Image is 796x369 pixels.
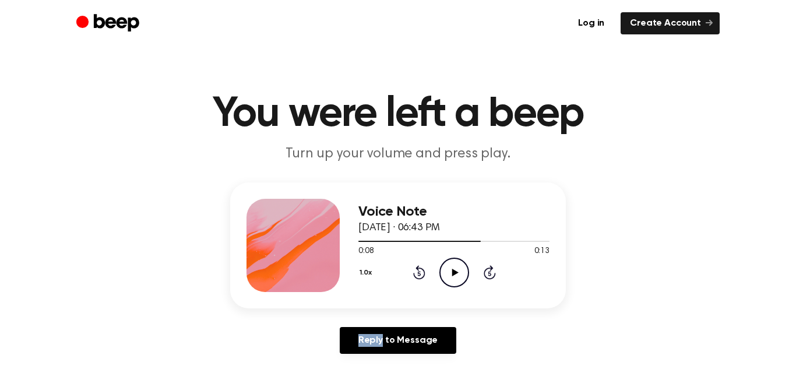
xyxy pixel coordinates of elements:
a: Reply to Message [340,327,456,354]
a: Beep [76,12,142,35]
p: Turn up your volume and press play. [174,145,622,164]
span: 0:13 [534,245,550,258]
a: Create Account [621,12,720,34]
h1: You were left a beep [100,93,696,135]
span: 0:08 [358,245,374,258]
h3: Voice Note [358,204,550,220]
a: Log in [569,12,614,34]
span: [DATE] · 06:43 PM [358,223,440,233]
button: 1.0x [358,263,376,283]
